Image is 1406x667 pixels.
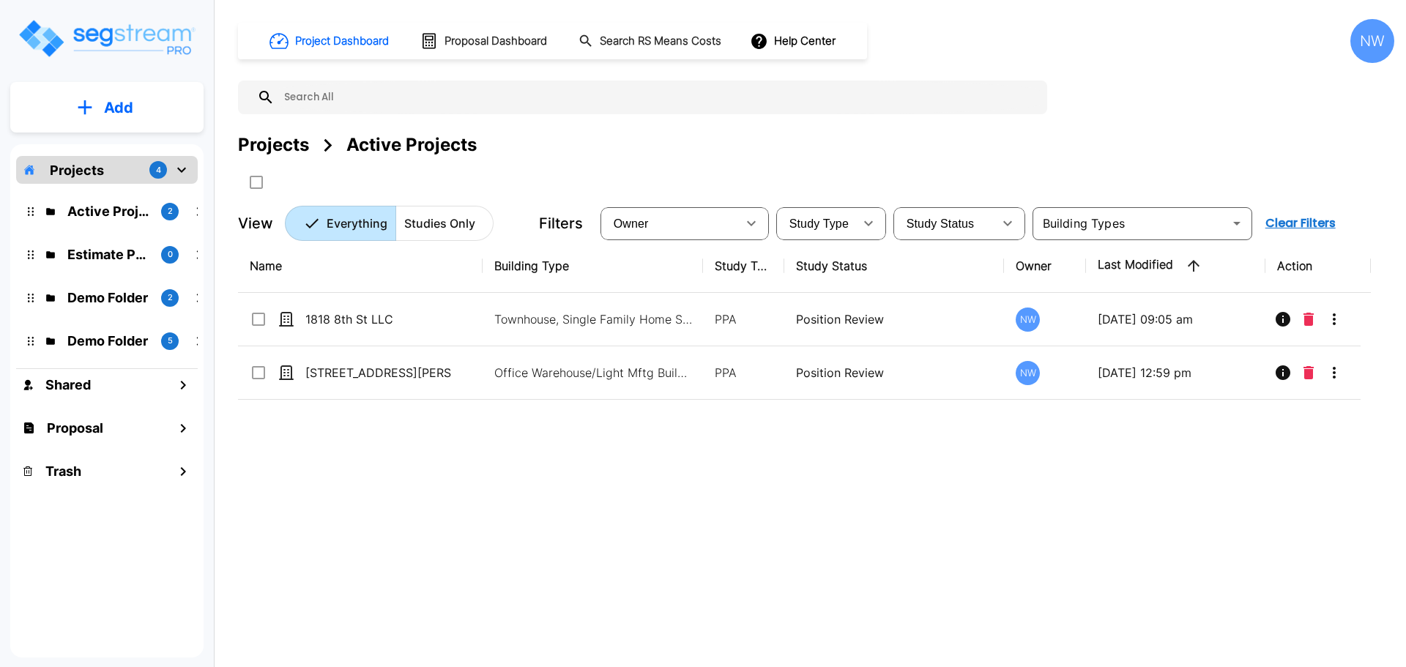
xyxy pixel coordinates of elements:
[17,18,196,59] img: Logo
[67,245,149,264] p: Estimate Property
[168,205,173,217] p: 2
[1265,239,1372,293] th: Action
[285,206,396,241] button: Everything
[614,217,649,230] span: Owner
[603,203,737,244] div: Select
[238,239,483,293] th: Name
[50,160,104,180] p: Projects
[238,212,273,234] p: View
[1016,361,1040,385] div: NW
[1037,213,1224,234] input: Building Types
[1260,209,1342,238] button: Clear Filters
[494,364,692,381] p: Office Warehouse/Light Mftg Building, Commercial Property Site
[907,217,975,230] span: Study Status
[275,81,1040,114] input: Search All
[404,215,475,232] p: Studies Only
[395,206,494,241] button: Studies Only
[789,217,849,230] span: Study Type
[305,310,452,328] p: 1818 8th St LLC
[1086,239,1265,293] th: Last Modified
[305,364,452,381] p: [STREET_ADDRESS][PERSON_NAME]
[414,26,555,56] button: Proposal Dashboard
[47,418,103,438] h1: Proposal
[238,132,309,158] div: Projects
[1098,310,1254,328] p: [DATE] 09:05 am
[784,239,1005,293] th: Study Status
[1320,305,1349,334] button: More-Options
[346,132,477,158] div: Active Projects
[10,86,204,129] button: Add
[1004,239,1085,293] th: Owner
[796,310,993,328] p: Position Review
[1016,308,1040,332] div: NW
[285,206,494,241] div: Platform
[168,248,173,261] p: 0
[45,461,81,481] h1: Trash
[67,288,149,308] p: Demo Folder
[295,33,389,50] h1: Project Dashboard
[715,364,773,381] p: PPA
[1350,19,1394,63] div: NW
[156,164,161,176] p: 4
[67,201,149,221] p: Active Projects
[45,375,91,395] h1: Shared
[483,239,703,293] th: Building Type
[779,203,854,244] div: Select
[1268,305,1298,334] button: Info
[1268,358,1298,387] button: Info
[703,239,784,293] th: Study Type
[242,168,271,197] button: SelectAll
[168,335,173,347] p: 5
[168,291,173,304] p: 2
[67,331,149,351] p: Demo Folder
[600,33,721,50] h1: Search RS Means Costs
[445,33,547,50] h1: Proposal Dashboard
[573,27,729,56] button: Search RS Means Costs
[539,212,583,234] p: Filters
[796,364,993,381] p: Position Review
[1298,358,1320,387] button: Delete
[747,27,841,55] button: Help Center
[1098,364,1254,381] p: [DATE] 12:59 pm
[104,97,133,119] p: Add
[1298,305,1320,334] button: Delete
[264,25,397,57] button: Project Dashboard
[1227,213,1247,234] button: Open
[896,203,993,244] div: Select
[494,310,692,328] p: Townhouse, Single Family Home Site
[715,310,773,328] p: PPA
[1320,358,1349,387] button: More-Options
[327,215,387,232] p: Everything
